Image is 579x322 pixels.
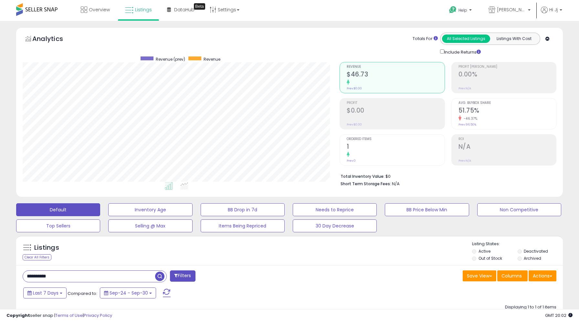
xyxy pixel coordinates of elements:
[524,248,548,254] label: Deactivated
[89,6,110,13] span: Overview
[16,219,100,232] button: Top Sellers
[472,241,563,247] p: Listing States:
[293,203,377,216] button: Needs to Reprice
[23,254,51,260] div: Clear All Filters
[16,203,100,216] button: Default
[108,203,192,216] button: Inventory Age
[32,34,76,45] h5: Analytics
[293,219,377,232] button: 30 Day Decrease
[541,6,562,21] a: Hi Jj
[458,137,556,141] span: ROI
[347,123,362,126] small: Prev: $0.00
[33,290,58,296] span: Last 7 Days
[479,248,490,254] label: Active
[347,143,444,152] h2: 1
[84,312,112,318] a: Privacy Policy
[458,107,556,116] h2: 51.75%
[501,273,522,279] span: Columns
[442,35,490,43] button: All Selected Listings
[341,174,384,179] b: Total Inventory Value:
[458,71,556,79] h2: 0.00%
[347,159,356,163] small: Prev: 0
[458,65,556,69] span: Profit [PERSON_NAME]
[458,101,556,105] span: Avg. Buybox Share
[463,270,496,281] button: Save View
[458,123,476,126] small: Prev: 96.50%
[201,203,285,216] button: BB Drop in 7d
[347,86,362,90] small: Prev: $0.00
[347,101,444,105] span: Profit
[347,107,444,116] h2: $0.00
[170,270,195,282] button: Filters
[100,287,156,298] button: Sep-24 - Sep-30
[435,48,489,55] div: Include Returns
[135,6,152,13] span: Listings
[458,159,471,163] small: Prev: N/A
[385,203,469,216] button: BB Price Below Min
[524,256,541,261] label: Archived
[479,256,502,261] label: Out of Stock
[505,304,556,310] div: Displaying 1 to 1 of 1 items
[347,137,444,141] span: Ordered Items
[110,290,148,296] span: Sep-24 - Sep-30
[194,3,205,10] div: Tooltip anchor
[55,312,83,318] a: Terms of Use
[449,6,457,14] i: Get Help
[497,270,528,281] button: Columns
[204,56,220,62] span: Revenue
[413,36,438,42] div: Totals For
[174,6,195,13] span: DataHub
[461,116,478,121] small: -46.37%
[34,243,59,252] h5: Listings
[347,71,444,79] h2: $46.73
[347,65,444,69] span: Revenue
[68,290,97,297] span: Compared to:
[545,312,573,318] span: 2025-10-8 20:02 GMT
[458,86,471,90] small: Prev: N/A
[341,181,391,186] b: Short Term Storage Fees:
[490,35,538,43] button: Listings With Cost
[529,270,556,281] button: Actions
[497,6,526,13] span: [PERSON_NAME]'s Movies - CA
[341,172,552,180] li: $0
[458,143,556,152] h2: N/A
[477,203,561,216] button: Non Competitive
[6,312,30,318] strong: Copyright
[23,287,67,298] button: Last 7 Days
[108,219,192,232] button: Selling @ Max
[201,219,285,232] button: Items Being Repriced
[458,7,467,13] span: Help
[549,6,558,13] span: Hi Jj
[6,313,112,319] div: seller snap | |
[444,1,478,21] a: Help
[156,56,185,62] span: Revenue (prev)
[392,181,400,187] span: N/A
